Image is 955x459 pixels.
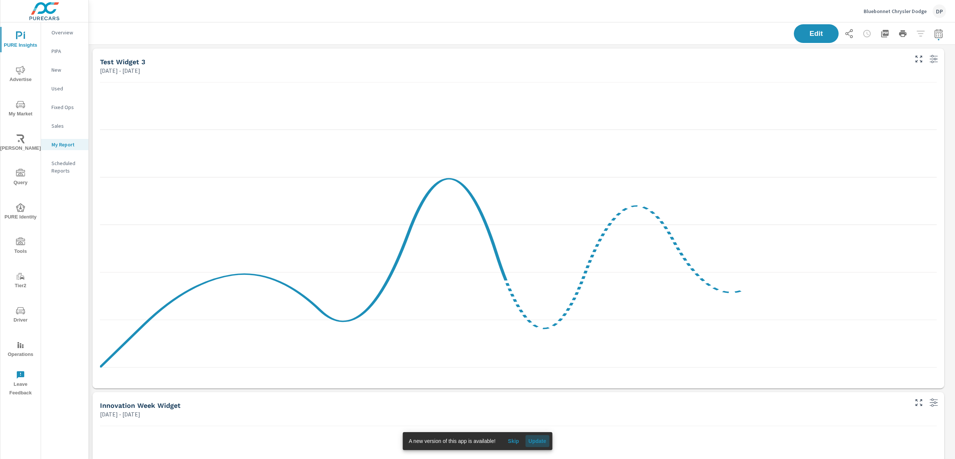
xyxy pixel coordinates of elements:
button: "Export Report to PDF" [877,26,892,41]
p: Scheduled Reports [51,159,82,174]
span: Leave Feedback [3,370,38,397]
span: Driver [3,306,38,325]
div: Sales [41,120,88,131]
p: New [51,66,82,74]
button: Make Fullscreen [913,397,925,409]
div: Used [41,83,88,94]
div: New [41,64,88,75]
p: Bluebonnet Chrysler Dodge [864,8,927,15]
span: Edit [801,30,831,37]
span: A new version of this app is available! [409,438,496,444]
span: [PERSON_NAME] [3,134,38,153]
span: Tier2 [3,272,38,290]
p: [DATE] - [DATE] [100,410,140,419]
span: Advertise [3,66,38,84]
div: Overview [41,27,88,38]
h5: Innovation Week Widget [100,401,181,409]
span: Operations [3,341,38,359]
div: PIPA [41,46,88,57]
p: Overview [51,29,82,36]
span: PURE Insights [3,31,38,50]
div: Fixed Ops [41,102,88,113]
button: Select Date Range [931,26,946,41]
button: Make Fullscreen [913,53,925,65]
button: Skip [501,435,525,447]
span: My Market [3,100,38,118]
div: Scheduled Reports [41,158,88,176]
button: Update [525,435,549,447]
span: Tools [3,238,38,256]
p: Sales [51,122,82,130]
button: Share Report [842,26,857,41]
h5: Test Widget 3 [100,58,145,66]
p: Used [51,85,82,92]
div: My Report [41,139,88,150]
div: DP [933,4,946,18]
div: nav menu [0,22,41,400]
span: Update [528,438,546,444]
p: My Report [51,141,82,148]
p: Fixed Ops [51,103,82,111]
button: Edit [794,24,839,43]
span: Skip [504,438,522,444]
p: [DATE] - [DATE] [100,66,140,75]
button: Print Report [895,26,910,41]
p: PIPA [51,47,82,55]
span: PURE Identity [3,203,38,221]
span: Query [3,169,38,187]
